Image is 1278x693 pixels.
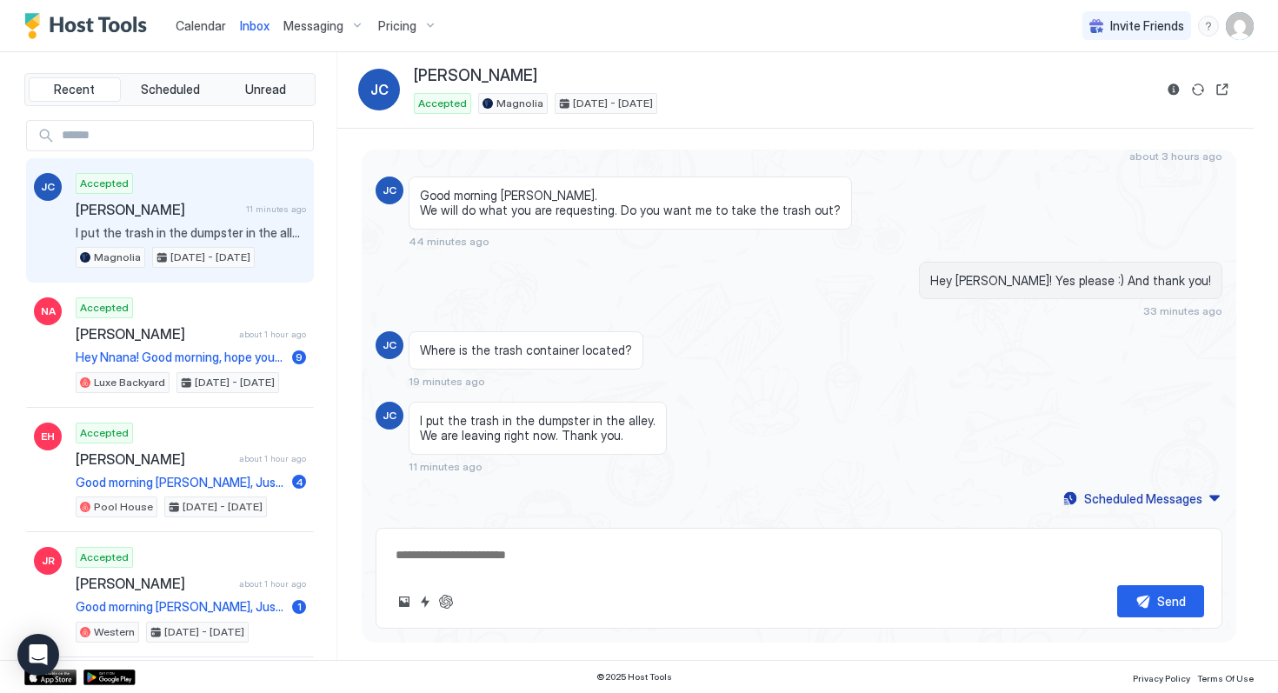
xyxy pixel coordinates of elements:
span: Terms Of Use [1197,673,1254,683]
a: Inbox [240,17,270,35]
span: Magnolia [496,96,543,111]
span: 44 minutes ago [409,235,489,248]
span: NA [41,303,56,319]
span: [PERSON_NAME] [414,66,537,86]
span: I put the trash in the dumpster in the alley. We are leaving right now. Thank you. [76,225,306,241]
span: [PERSON_NAME] [76,325,232,343]
button: Upload image [394,591,415,612]
span: © 2025 Host Tools [596,671,672,683]
span: Accepted [80,300,129,316]
span: JC [41,179,55,195]
span: Recent [54,82,95,97]
div: Scheduled Messages [1084,490,1202,508]
button: Scheduled [124,77,216,102]
span: JC [383,337,396,353]
button: Send [1117,585,1204,617]
span: [DATE] - [DATE] [170,250,250,265]
span: JC [370,79,389,100]
a: Host Tools Logo [24,13,155,39]
span: Accepted [80,550,129,565]
span: 9 [296,350,303,363]
span: JC [383,183,396,198]
span: about 1 hour ago [239,329,306,340]
span: 11 minutes ago [246,203,306,215]
span: Pricing [378,18,416,34]
div: User profile [1226,12,1254,40]
button: Quick reply [415,591,436,612]
span: 33 minutes ago [1143,304,1222,317]
span: Good morning [PERSON_NAME]. We will do what you are requesting. Do you want me to take the trash ... [420,188,841,218]
button: Reservation information [1163,79,1184,100]
span: Invite Friends [1110,18,1184,34]
span: Western [94,624,135,640]
span: Pool House [94,499,153,515]
div: tab-group [24,73,316,106]
input: Input Field [55,121,313,150]
span: 4 [296,476,303,489]
span: [PERSON_NAME] [76,201,239,218]
span: 19 minutes ago [409,375,485,388]
span: Accepted [418,96,467,111]
span: [PERSON_NAME] [76,450,232,468]
button: ChatGPT Auto Reply [436,591,456,612]
a: Calendar [176,17,226,35]
span: [PERSON_NAME] [76,575,232,592]
span: JC [383,408,396,423]
button: Open reservation [1212,79,1233,100]
span: Scheduled [141,82,200,97]
span: Messaging [283,18,343,34]
span: [DATE] - [DATE] [183,499,263,515]
span: Calendar [176,18,226,33]
span: Unread [245,82,286,97]
span: 1 [297,600,302,613]
button: Recent [29,77,121,102]
span: EH [41,429,55,444]
a: App Store [24,670,77,685]
span: Good morning [PERSON_NAME], Just checking in. How was your first night? Let me know if you need a... [76,475,285,490]
span: [DATE] - [DATE] [164,624,244,640]
span: Inbox [240,18,270,33]
span: Where is the trash container located? [420,343,632,358]
a: Terms Of Use [1197,668,1254,686]
a: Google Play Store [83,670,136,685]
span: Hey [PERSON_NAME]! Yes please :) And thank you! [930,273,1211,289]
span: about 1 hour ago [239,453,306,464]
span: Good morning [PERSON_NAME], Just checking in. How was your first night? Let me know if you need a... [76,599,285,615]
span: Magnolia [94,250,141,265]
span: [DATE] - [DATE] [195,375,275,390]
div: menu [1198,16,1219,37]
span: Accepted [80,176,129,191]
div: Send [1157,592,1186,610]
div: Open Intercom Messenger [17,634,59,676]
span: I put the trash in the dumpster in the alley. We are leaving right now. Thank you. [420,413,656,443]
span: JR [42,553,55,569]
span: about 3 hours ago [1129,150,1222,163]
button: Sync reservation [1188,79,1208,100]
span: about 1 hour ago [239,578,306,590]
span: Luxe Backyard [94,375,165,390]
span: [DATE] - [DATE] [573,96,653,111]
button: Unread [219,77,311,102]
span: Accepted [80,425,129,441]
button: Scheduled Messages [1061,487,1222,510]
span: 11 minutes ago [409,460,483,473]
span: Privacy Policy [1133,673,1190,683]
a: Privacy Policy [1133,668,1190,686]
span: Hey Nnana! Good morning, hope you're doing well, awesome thank you for letting us know, I hope yo... [76,350,285,365]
